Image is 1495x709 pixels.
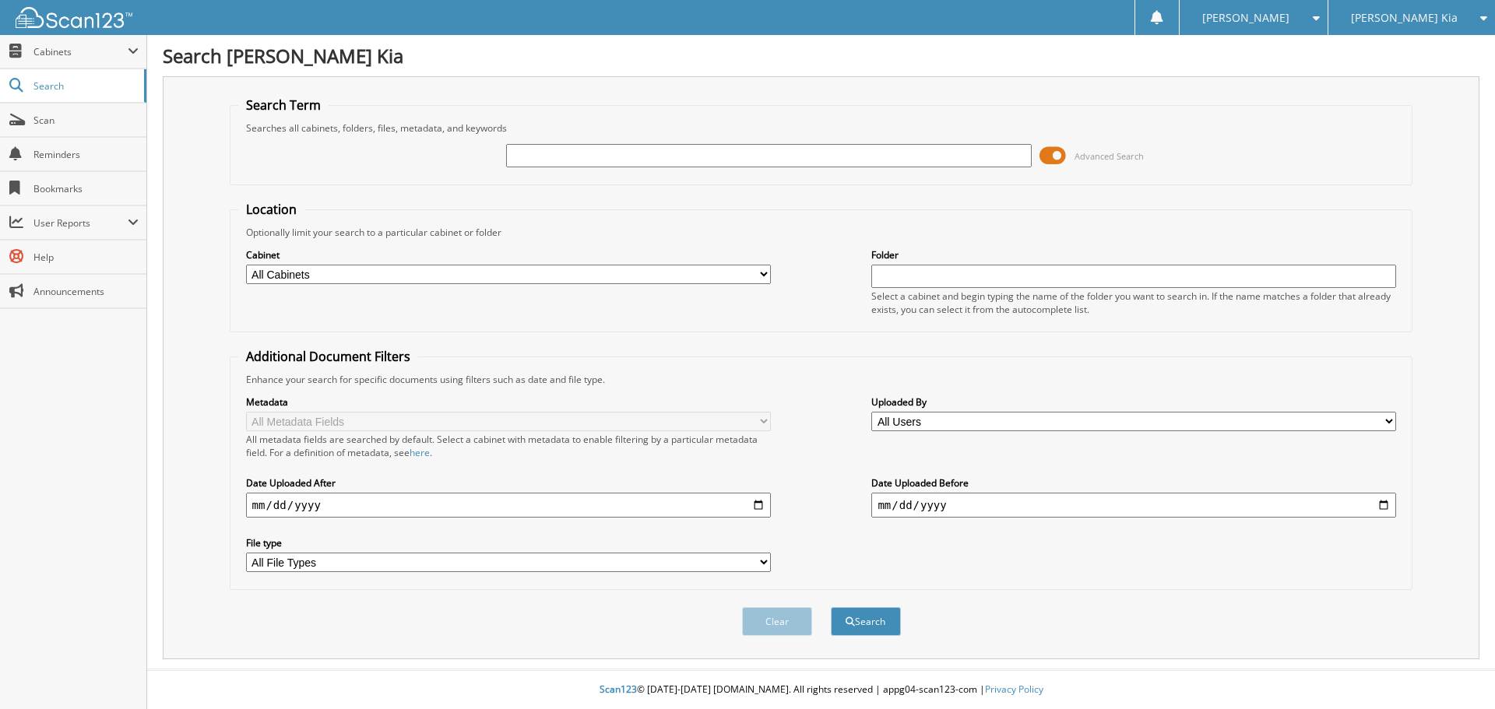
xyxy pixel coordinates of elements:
label: Folder [871,248,1396,261]
span: Reminders [33,148,139,161]
a: Privacy Policy [985,683,1043,696]
iframe: Chat Widget [1417,634,1495,709]
span: User Reports [33,216,128,230]
span: Cabinets [33,45,128,58]
button: Search [831,607,901,636]
div: Select a cabinet and begin typing the name of the folder you want to search in. If the name match... [871,290,1396,316]
button: Clear [742,607,812,636]
div: Optionally limit your search to a particular cabinet or folder [238,226,1405,239]
legend: Location [238,201,304,218]
div: Searches all cabinets, folders, files, metadata, and keywords [238,121,1405,135]
span: Scan123 [600,683,637,696]
label: Date Uploaded After [246,476,771,490]
legend: Search Term [238,97,329,114]
label: Metadata [246,395,771,409]
span: Bookmarks [33,182,139,195]
span: [PERSON_NAME] [1202,13,1289,23]
legend: Additional Document Filters [238,348,418,365]
span: Advanced Search [1075,150,1144,162]
input: end [871,493,1396,518]
span: Search [33,79,136,93]
span: Announcements [33,285,139,298]
span: [PERSON_NAME] Kia [1351,13,1458,23]
h1: Search [PERSON_NAME] Kia [163,43,1479,68]
a: here [410,446,430,459]
div: © [DATE]-[DATE] [DOMAIN_NAME]. All rights reserved | appg04-scan123-com | [147,671,1495,709]
input: start [246,493,771,518]
label: Date Uploaded Before [871,476,1396,490]
div: All metadata fields are searched by default. Select a cabinet with metadata to enable filtering b... [246,433,771,459]
label: Uploaded By [871,395,1396,409]
img: scan123-logo-white.svg [16,7,132,28]
div: Enhance your search for specific documents using filters such as date and file type. [238,373,1405,386]
span: Help [33,251,139,264]
span: Scan [33,114,139,127]
label: Cabinet [246,248,771,261]
label: File type [246,536,771,549]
